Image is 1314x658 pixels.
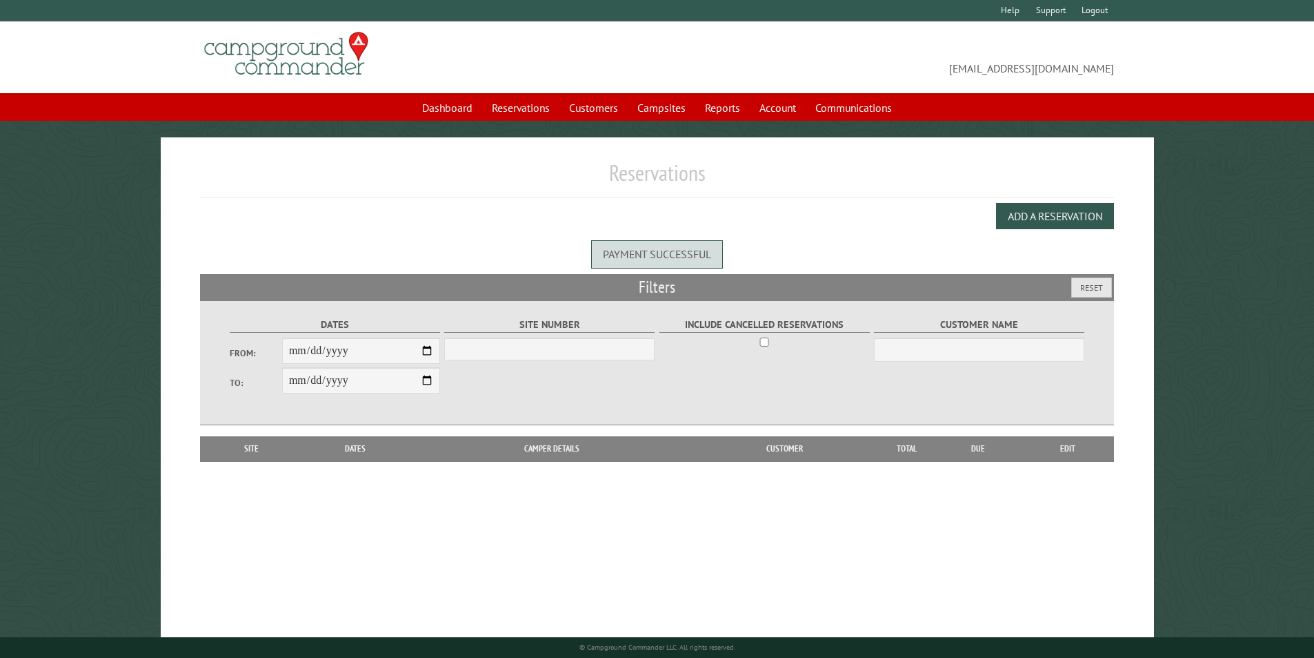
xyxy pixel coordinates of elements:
button: Reset [1071,278,1112,298]
h1: Reservations [200,159,1115,197]
a: Campsites [629,95,694,121]
th: Edit [1022,436,1115,461]
label: To: [230,376,282,389]
th: Due [935,436,1022,461]
label: From: [230,347,282,360]
label: Include Cancelled Reservations [659,317,870,333]
th: Dates [297,436,415,461]
small: © Campground Commander LLC. All rights reserved. [579,643,735,652]
a: Dashboard [414,95,481,121]
a: Communications [807,95,900,121]
th: Customer [689,436,879,461]
th: Camper Details [415,436,689,461]
label: Customer Name [874,317,1084,333]
h2: Filters [200,274,1115,300]
label: Dates [230,317,440,333]
div: Payment successful [591,240,723,268]
button: Add a Reservation [996,203,1114,229]
img: Campground Commander [200,27,372,81]
th: Total [879,436,935,461]
label: Site Number [444,317,655,333]
span: [EMAIL_ADDRESS][DOMAIN_NAME] [657,38,1115,77]
th: Site [207,436,297,461]
a: Customers [561,95,626,121]
a: Reservations [484,95,558,121]
a: Account [751,95,804,121]
a: Reports [697,95,748,121]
